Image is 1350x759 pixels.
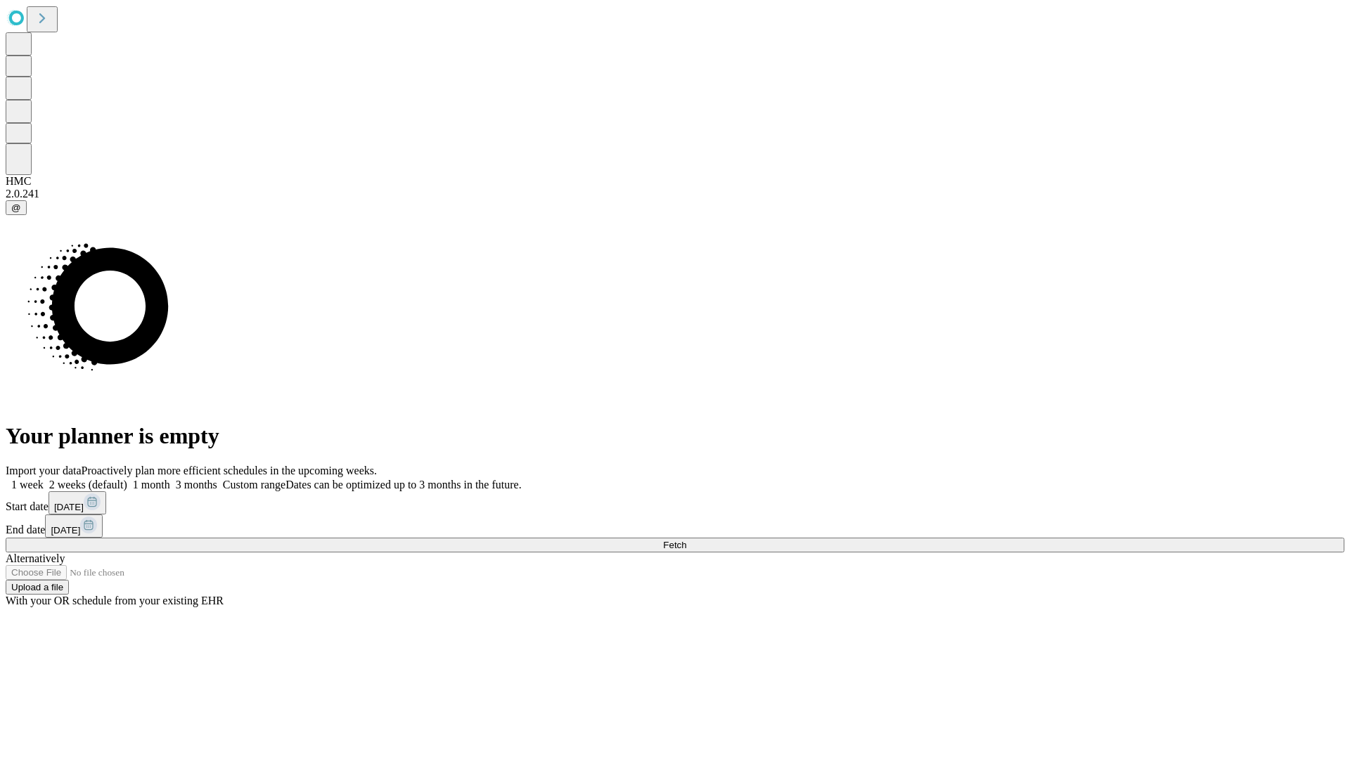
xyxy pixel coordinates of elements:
[49,491,106,514] button: [DATE]
[6,175,1344,188] div: HMC
[663,540,686,550] span: Fetch
[6,538,1344,552] button: Fetch
[6,552,65,564] span: Alternatively
[45,514,103,538] button: [DATE]
[6,514,1344,538] div: End date
[6,200,27,215] button: @
[176,479,217,491] span: 3 months
[82,465,377,476] span: Proactively plan more efficient schedules in the upcoming weeks.
[133,479,170,491] span: 1 month
[285,479,521,491] span: Dates can be optimized up to 3 months in the future.
[6,595,224,606] span: With your OR schedule from your existing EHR
[49,479,127,491] span: 2 weeks (default)
[6,423,1344,449] h1: Your planner is empty
[6,188,1344,200] div: 2.0.241
[11,479,44,491] span: 1 week
[6,491,1344,514] div: Start date
[54,502,84,512] span: [DATE]
[6,465,82,476] span: Import your data
[6,580,69,595] button: Upload a file
[223,479,285,491] span: Custom range
[11,202,21,213] span: @
[51,525,80,536] span: [DATE]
